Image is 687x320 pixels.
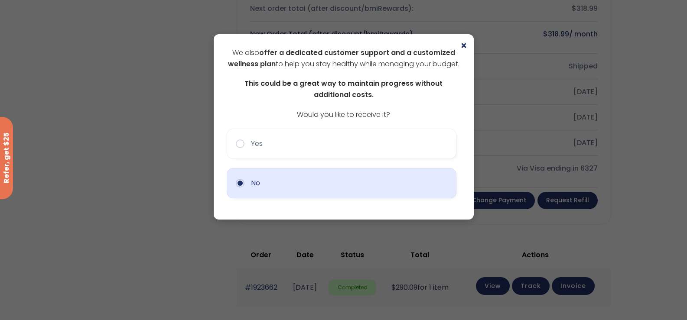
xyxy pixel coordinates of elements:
span: offer a dedicated customer support and a customized wellness plan [228,48,455,69]
button: Yes [227,129,456,159]
p: Would you like to receive it? [227,109,461,120]
span: × [460,41,467,51]
span: This could be a great way to maintain progress without additional costs. [244,78,443,100]
p: We also to help you stay healthy while managing your budget. [227,47,461,69]
button: No [227,168,456,198]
